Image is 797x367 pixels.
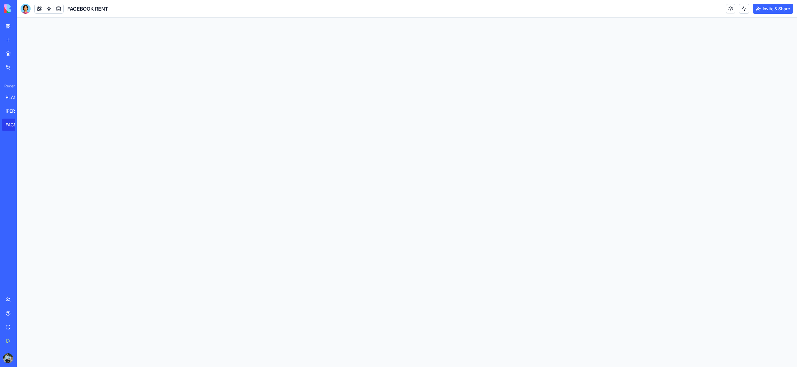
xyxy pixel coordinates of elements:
a: PLANEACION DE CONTENIDO [2,91,27,104]
img: logo [4,4,43,13]
iframe: To enrich screen reader interactions, please activate Accessibility in Grammarly extension settings [17,17,797,367]
div: [PERSON_NAME] [6,108,23,114]
a: FACEBOOK RENT [2,119,27,131]
span: FACEBOOK RENT [67,5,108,12]
span: Recent [2,84,15,89]
div: PLANEACION DE CONTENIDO [6,94,23,100]
div: FACEBOOK RENT [6,122,23,128]
button: Invite & Share [753,4,793,14]
a: [PERSON_NAME] [2,105,27,117]
img: ACg8ocJNHXTW_YLYpUavmfs3syqsdHTtPnhfTho5TN6JEWypo_6Vv8rXJA=s96-c [3,353,13,363]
